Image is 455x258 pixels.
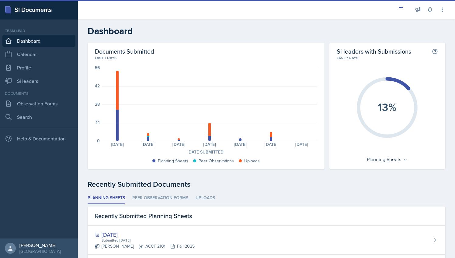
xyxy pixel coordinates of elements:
[2,133,75,145] div: Help & Documentation
[95,55,317,61] div: Last 7 days
[196,192,215,204] li: Uploads
[2,35,75,47] a: Dashboard
[199,158,234,164] div: Peer Observations
[133,142,164,147] div: [DATE]
[95,84,100,88] div: 42
[256,142,287,147] div: [DATE]
[2,28,75,34] div: Team lead
[2,91,75,96] div: Documents
[96,120,100,125] div: 14
[225,142,256,147] div: [DATE]
[194,142,225,147] div: [DATE]
[19,248,61,254] div: [GEOGRAPHIC_DATA]
[95,149,317,155] div: Date Submitted
[2,62,75,74] a: Profile
[378,99,397,115] text: 13%
[2,97,75,110] a: Observation Forms
[164,142,194,147] div: [DATE]
[88,226,445,255] a: [DATE] Submitted [DATE] [PERSON_NAME]ACCT 2101Fall 2025
[364,154,411,164] div: Planning Sheets
[287,142,317,147] div: [DATE]
[158,158,188,164] div: Planning Sheets
[95,65,100,70] div: 56
[88,192,125,204] li: Planning Sheets
[88,207,445,226] div: Recently Submitted Planning Sheets
[101,238,195,243] div: Submitted [DATE]
[2,48,75,60] a: Calendar
[95,48,317,55] h2: Documents Submitted
[95,231,195,239] div: [DATE]
[95,243,195,249] div: [PERSON_NAME] ACCT 2101 Fall 2025
[97,139,100,143] div: 0
[102,142,133,147] div: [DATE]
[88,179,445,190] div: Recently Submitted Documents
[337,55,438,61] div: Last 7 days
[88,26,445,37] h2: Dashboard
[19,242,61,248] div: [PERSON_NAME]
[244,158,260,164] div: Uploads
[2,111,75,123] a: Search
[2,75,75,87] a: Si leaders
[337,48,411,55] h2: Si leaders with Submissions
[132,192,188,204] li: Peer Observation Forms
[95,102,100,106] div: 28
